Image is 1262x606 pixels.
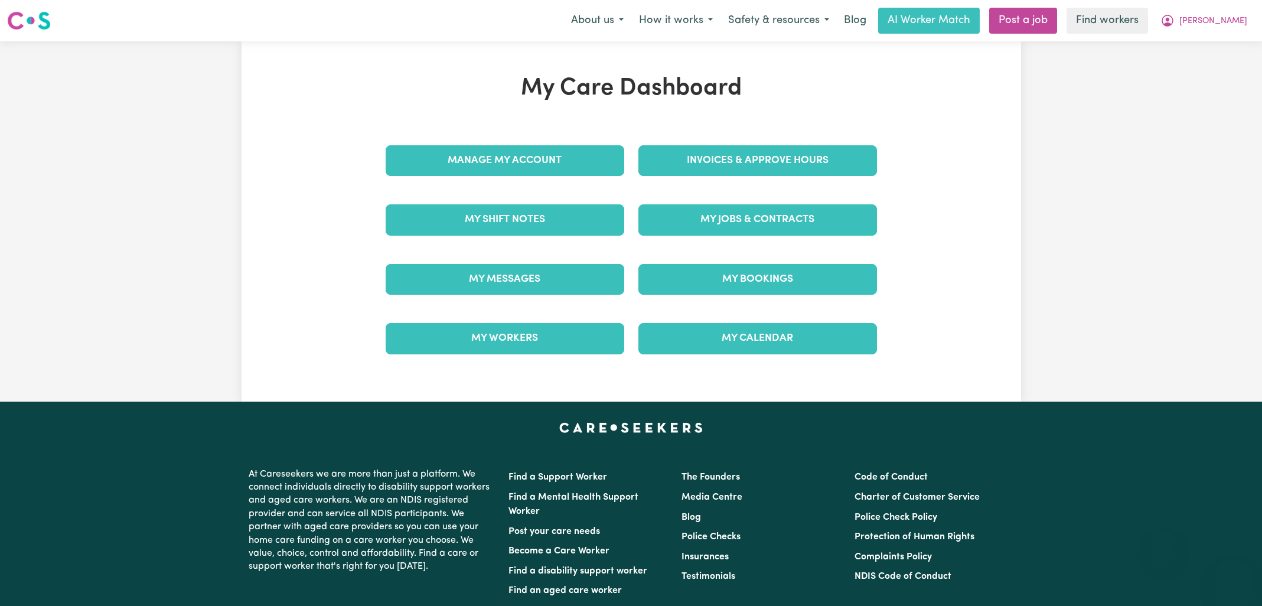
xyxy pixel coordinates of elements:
[681,532,741,542] a: Police Checks
[386,145,624,176] a: Manage My Account
[855,532,974,542] a: Protection of Human Rights
[855,473,928,482] a: Code of Conduct
[508,527,600,536] a: Post your care needs
[559,423,703,432] a: Careseekers home page
[7,7,51,34] a: Careseekers logo
[563,8,631,33] button: About us
[681,513,701,522] a: Blog
[855,572,951,581] a: NDIS Code of Conduct
[7,10,51,31] img: Careseekers logo
[855,552,932,562] a: Complaints Policy
[1179,15,1247,28] span: [PERSON_NAME]
[681,493,742,502] a: Media Centre
[989,8,1057,34] a: Post a job
[638,323,877,354] a: My Calendar
[1153,8,1255,33] button: My Account
[855,513,937,522] a: Police Check Policy
[386,323,624,354] a: My Workers
[508,586,622,595] a: Find an aged care worker
[508,473,607,482] a: Find a Support Worker
[508,546,609,556] a: Become a Care Worker
[631,8,720,33] button: How it works
[681,473,740,482] a: The Founders
[1152,530,1175,554] iframe: Close message
[720,8,837,33] button: Safety & resources
[638,204,877,235] a: My Jobs & Contracts
[837,8,873,34] a: Blog
[508,493,638,516] a: Find a Mental Health Support Worker
[638,264,877,295] a: My Bookings
[681,552,729,562] a: Insurances
[681,572,735,581] a: Testimonials
[379,74,884,103] h1: My Care Dashboard
[638,145,877,176] a: Invoices & Approve Hours
[249,463,494,578] p: At Careseekers we are more than just a platform. We connect individuals directly to disability su...
[855,493,980,502] a: Charter of Customer Service
[386,264,624,295] a: My Messages
[1067,8,1148,34] a: Find workers
[386,204,624,235] a: My Shift Notes
[1215,559,1253,597] iframe: Button to launch messaging window
[508,566,647,576] a: Find a disability support worker
[878,8,980,34] a: AI Worker Match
